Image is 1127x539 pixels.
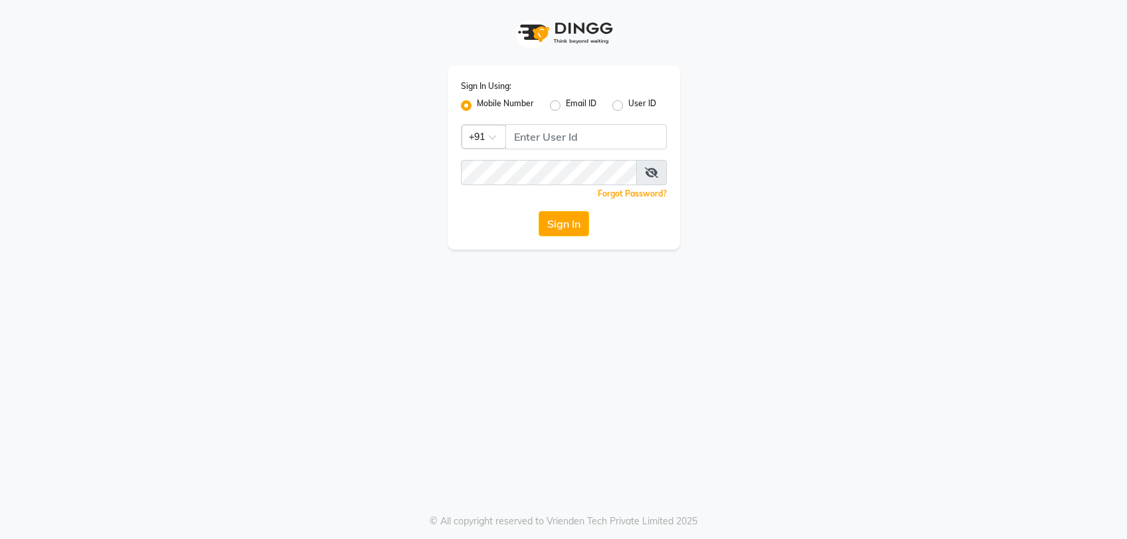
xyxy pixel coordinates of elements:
[461,80,511,92] label: Sign In Using:
[477,98,534,114] label: Mobile Number
[461,160,637,185] input: Username
[598,189,667,198] a: Forgot Password?
[511,13,617,52] img: logo1.svg
[505,124,667,149] input: Username
[539,211,589,236] button: Sign In
[628,98,656,114] label: User ID
[566,98,596,114] label: Email ID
